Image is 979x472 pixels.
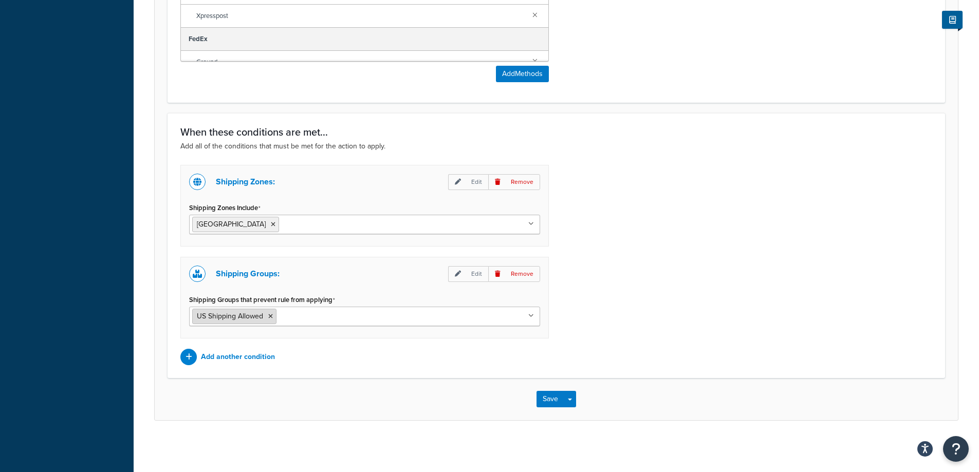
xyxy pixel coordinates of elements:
[942,11,963,29] button: Show Help Docs
[216,175,275,189] p: Shipping Zones:
[496,66,549,82] button: AddMethods
[180,141,932,152] p: Add all of the conditions that must be met for the action to apply.
[216,267,280,281] p: Shipping Groups:
[943,436,969,462] button: Open Resource Center
[537,391,564,407] button: Save
[488,266,540,282] p: Remove
[448,266,488,282] p: Edit
[448,174,488,190] p: Edit
[196,9,524,23] span: Xpresspost
[189,296,335,304] label: Shipping Groups that prevent rule from applying
[197,219,266,230] span: [GEOGRAPHIC_DATA]
[181,28,548,51] div: FedEx
[189,204,261,212] label: Shipping Zones Include
[488,174,540,190] p: Remove
[180,126,932,138] h3: When these conditions are met...
[196,55,524,69] span: Ground
[201,350,275,364] p: Add another condition
[197,311,263,322] span: US Shipping Allowed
